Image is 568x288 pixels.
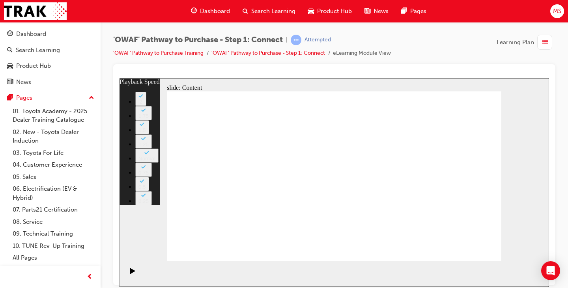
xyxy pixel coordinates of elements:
a: 02. New - Toyota Dealer Induction [9,126,97,147]
a: 03. Toyota For Life [9,147,97,159]
button: Pages [3,91,97,105]
a: 08. Service [9,216,97,228]
button: DashboardSearch LearningProduct HubNews [3,25,97,91]
a: 05. Sales [9,171,97,183]
a: Search Learning [3,43,97,58]
a: car-iconProduct Hub [302,3,358,19]
img: Trak [4,2,67,20]
a: 'OWAF' Pathway to Purchase Training [113,50,204,56]
span: Product Hub [317,7,352,16]
li: eLearning Module View [333,49,391,58]
div: Dashboard [16,30,46,39]
a: guage-iconDashboard [185,3,236,19]
a: All Pages [9,252,97,264]
span: up-icon [89,93,94,103]
span: Pages [410,7,426,16]
a: Dashboard [3,27,97,41]
div: Attempted [305,36,331,44]
span: guage-icon [191,6,197,16]
a: 06. Electrification (EV & Hybrid) [9,183,97,204]
span: learningRecordVerb_ATTEMPT-icon [291,35,301,45]
a: search-iconSearch Learning [236,3,302,19]
span: Search Learning [251,7,295,16]
button: MS [550,4,564,18]
span: car-icon [7,63,13,70]
span: list-icon [542,37,548,47]
a: 01. Toyota Academy - 2025 Dealer Training Catalogue [9,105,97,126]
button: Play (Ctrl+Alt+P) [4,189,17,203]
div: Search Learning [16,46,60,55]
span: pages-icon [401,6,407,16]
a: 07. Parts21 Certification [9,204,97,216]
div: Pages [16,93,32,102]
div: Product Hub [16,61,51,71]
span: search-icon [7,47,13,54]
span: guage-icon [7,31,13,38]
div: playback controls [4,183,17,208]
a: 09. Technical Training [9,228,97,240]
span: Learning Plan [497,38,534,47]
button: Learning Plan [497,35,555,50]
a: 10. TUNE Rev-Up Training [9,240,97,252]
a: news-iconNews [358,3,395,19]
span: search-icon [243,6,248,16]
span: prev-icon [87,272,93,282]
span: | [286,35,288,45]
span: pages-icon [7,95,13,102]
a: 'OWAF' Pathway to Purchase - Step 1: Connect [211,50,325,56]
a: Product Hub [3,59,97,73]
span: news-icon [364,6,370,16]
span: MS [553,7,561,16]
span: News [374,7,389,16]
span: Dashboard [200,7,230,16]
a: News [3,75,97,89]
span: car-icon [308,6,314,16]
a: 04. Customer Experience [9,159,97,171]
div: News [16,78,31,87]
a: pages-iconPages [395,3,433,19]
span: 'OWAF' Pathway to Purchase - Step 1: Connect [113,35,283,45]
div: Open Intercom Messenger [541,261,560,280]
span: news-icon [7,79,13,86]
